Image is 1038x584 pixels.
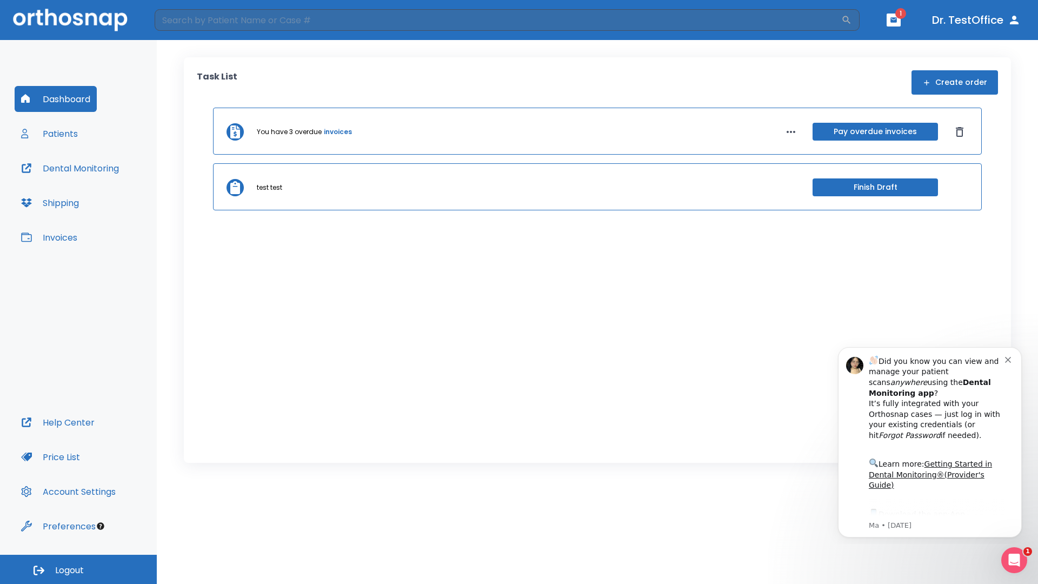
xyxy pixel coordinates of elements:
[951,123,968,141] button: Dismiss
[47,183,183,193] p: Message from Ma, sent 7w ago
[15,444,86,470] button: Price List
[47,172,143,192] a: App Store
[155,9,841,31] input: Search by Patient Name or Case #
[197,70,237,95] p: Task List
[1023,547,1032,556] span: 1
[822,337,1038,544] iframe: Intercom notifications message
[47,170,183,225] div: Download the app: | ​ Let us know if you need help getting started!
[813,123,938,141] button: Pay overdue invoices
[324,127,352,137] a: invoices
[183,17,192,25] button: Dismiss notification
[15,224,84,250] button: Invoices
[911,70,998,95] button: Create order
[15,513,102,539] button: Preferences
[928,10,1025,30] button: Dr. TestOffice
[15,479,122,505] button: Account Settings
[15,155,125,181] button: Dental Monitoring
[55,565,84,576] span: Logout
[1001,547,1027,573] iframe: Intercom live chat
[15,190,85,216] button: Shipping
[15,121,84,147] button: Patients
[813,178,938,196] button: Finish Draft
[257,183,282,193] p: test test
[13,9,128,31] img: Orthosnap
[15,86,97,112] button: Dashboard
[257,127,322,137] p: You have 3 overdue
[895,8,906,19] span: 1
[15,409,101,435] button: Help Center
[96,521,105,531] div: Tooltip anchor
